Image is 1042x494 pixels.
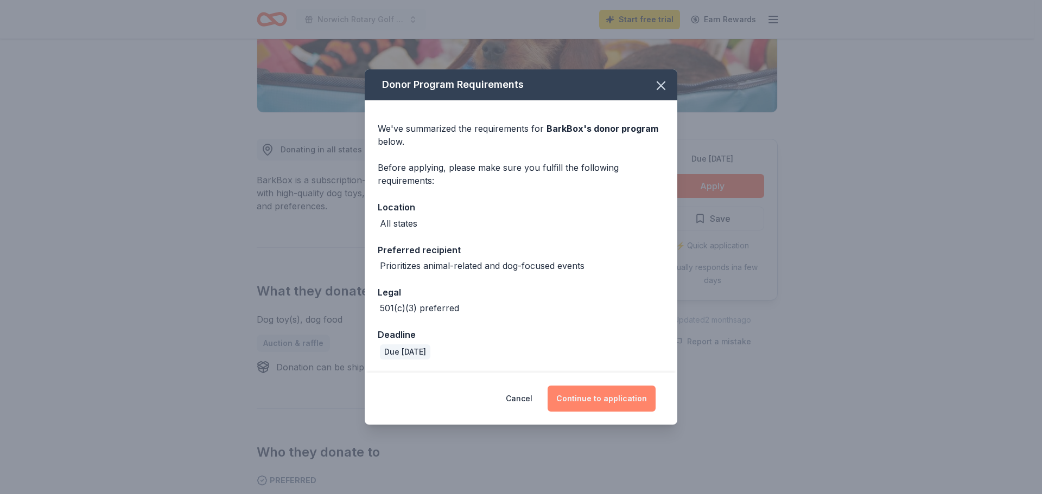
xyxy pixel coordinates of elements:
[380,344,430,360] div: Due [DATE]
[365,69,677,100] div: Donor Program Requirements
[378,243,664,257] div: Preferred recipient
[547,123,658,134] span: BarkBox 's donor program
[378,122,664,148] div: We've summarized the requirements for below.
[378,161,664,187] div: Before applying, please make sure you fulfill the following requirements:
[378,285,664,299] div: Legal
[380,259,584,272] div: Prioritizes animal-related and dog-focused events
[506,386,532,412] button: Cancel
[548,386,656,412] button: Continue to application
[378,328,664,342] div: Deadline
[380,301,459,315] div: 501(c)(3) preferred
[378,200,664,214] div: Location
[380,217,417,230] div: All states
